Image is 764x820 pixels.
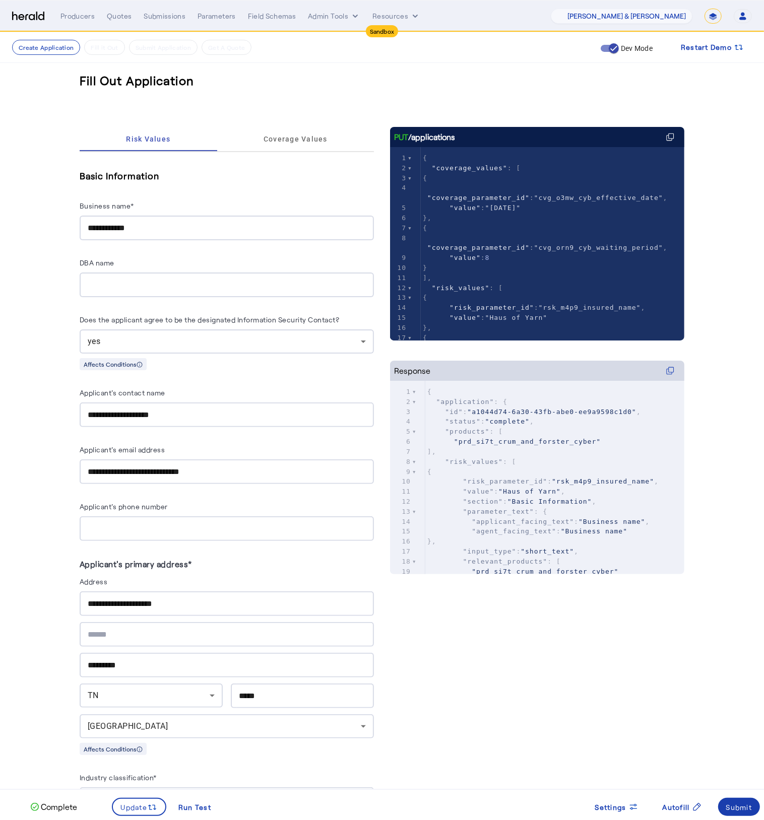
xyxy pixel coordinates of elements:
[390,183,408,193] div: 4
[427,244,530,251] span: "coverage_parameter_id"
[427,488,565,495] span: : ,
[88,336,101,346] span: yes
[390,567,412,577] div: 19
[423,154,427,162] span: {
[427,527,627,535] span: :
[463,477,548,485] span: "risk_parameter_id"
[450,204,481,212] span: "value"
[450,304,534,311] span: "risk_parameter_id"
[12,12,44,21] img: Herald Logo
[107,11,132,21] div: Quotes
[423,294,427,301] span: {
[472,568,618,575] span: "prd_si7t_crum_and_forster_cyber"
[80,502,168,511] label: Applicant's phone number
[427,537,436,545] span: },
[80,258,114,267] label: DBA name
[427,558,561,565] span: : [
[390,303,408,313] div: 14
[423,184,668,201] span: : ,
[427,448,436,455] span: ],
[485,204,521,212] span: "[DATE]"
[390,517,412,527] div: 14
[552,477,654,485] span: "rsk_m4p9_insured_name"
[366,25,399,37] div: Sandbox
[423,314,547,321] span: :
[423,174,427,182] span: {
[423,274,432,282] span: ],
[485,254,490,261] span: 8
[390,283,408,293] div: 12
[423,164,521,172] span: : [
[534,244,663,251] span: "cvg_orn9_cyb_waiting_period"
[39,801,77,813] p: Complete
[432,164,507,172] span: "coverage_values"
[390,437,412,447] div: 6
[427,477,659,485] span: : ,
[423,214,432,222] span: },
[454,438,601,445] span: "prd_si7t_crum_and_forster_cyber"
[432,284,490,292] span: "risk_values"
[248,11,296,21] div: Field Schemas
[726,802,752,812] div: Submit
[80,743,147,755] div: Affects Conditions
[427,518,650,525] span: : ,
[170,798,219,816] button: Run Test
[423,224,427,232] span: {
[498,488,561,495] span: "Haus of Yarn"
[372,11,420,21] button: Resources dropdown menu
[390,487,412,497] div: 11
[390,361,684,554] herald-code-block: Response
[423,234,668,252] span: : ,
[423,254,490,261] span: :
[427,194,530,201] span: "coverage_parameter_id"
[390,467,412,477] div: 9
[394,365,430,377] div: Response
[80,773,157,782] label: Industry classification*
[663,802,690,812] span: Autofill
[390,497,412,507] div: 12
[390,387,412,397] div: 1
[423,284,503,292] span: : [
[390,293,408,303] div: 13
[655,798,710,816] button: Autofill
[390,263,408,273] div: 10
[427,548,579,555] span: : ,
[534,194,663,201] span: "cvg_o3mw_cyb_effective_date"
[390,546,412,557] div: 17
[445,418,481,425] span: "status"
[390,333,408,343] div: 17
[121,802,148,812] span: Update
[126,135,170,143] span: Risk Values
[427,428,503,435] span: : [
[423,304,645,311] span: : ,
[445,458,503,465] span: "risk_values"
[390,323,408,333] div: 16
[390,536,412,546] div: 16
[390,313,408,323] div: 15
[673,38,752,56] button: Restart Demo
[463,498,503,505] span: "section"
[80,577,108,586] label: Address
[390,507,412,517] div: 13
[80,168,374,183] h5: Basic Information
[427,398,507,405] span: : {
[423,334,427,341] span: {
[394,131,455,143] div: /applications
[80,445,165,454] label: Applicant's email address
[80,388,165,397] label: Applicant's contact name
[390,203,408,213] div: 5
[485,418,530,425] span: "complete"
[390,273,408,283] div: 11
[463,508,534,515] span: "parameter_text"
[390,417,412,427] div: 4
[485,314,548,321] span: "Haus of Yarn"
[445,428,489,435] span: "products"
[390,233,408,243] div: 8
[394,131,408,143] span: PUT
[427,498,597,505] span: : ,
[427,508,547,515] span: : {
[427,458,517,465] span: : [
[390,407,412,417] div: 3
[463,548,517,555] span: "input_type"
[595,802,626,812] span: Settings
